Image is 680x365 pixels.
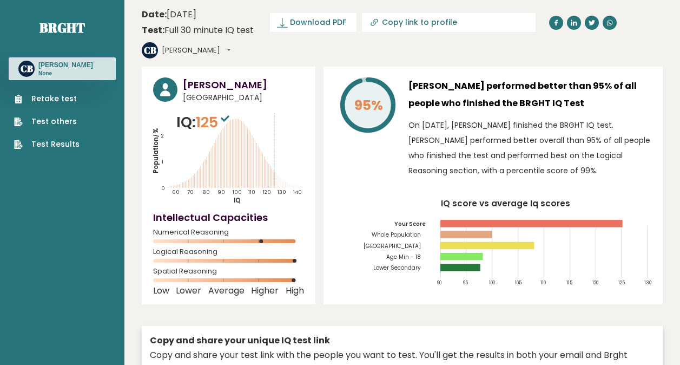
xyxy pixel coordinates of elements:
[39,19,85,36] a: Brght
[144,44,156,56] text: CB
[208,289,245,293] span: Average
[278,188,286,195] tspan: 130
[441,198,570,209] tspan: IQ score vs average Iq scores
[408,118,651,178] p: On [DATE], [PERSON_NAME] finished the BRGHT IQ test. [PERSON_NAME] performed better overall than ...
[618,279,625,286] tspan: 125
[248,188,255,195] tspan: 110
[372,231,421,239] tspan: Whole Population
[234,196,241,205] tspan: IQ
[172,188,180,195] tspan: 60
[161,185,165,192] tspan: 0
[293,188,302,195] tspan: 140
[161,132,164,139] tspan: 2
[408,77,651,112] h3: [PERSON_NAME] performed better than 95% of all people who finished the BRGHT IQ Test
[354,96,383,115] tspan: 95%
[187,188,194,195] tspan: 70
[176,289,201,293] span: Lower
[566,279,572,286] tspan: 115
[151,128,160,173] tspan: Population/%
[142,8,196,21] time: [DATE]
[364,242,421,250] tspan: [GEOGRAPHIC_DATA]
[489,279,495,286] tspan: 100
[14,93,80,105] a: Retake test
[153,230,304,234] span: Numerical Reasoning
[153,269,304,273] span: Spatial Reasoning
[373,264,421,272] tspan: Lower Secondary
[463,279,468,286] tspan: 95
[183,92,304,103] span: [GEOGRAPHIC_DATA]
[233,188,242,195] tspan: 100
[153,289,169,293] span: Low
[437,279,441,286] tspan: 90
[153,250,304,254] span: Logical Reasoning
[592,279,598,286] tspan: 120
[162,45,230,56] button: [PERSON_NAME]
[386,253,421,261] tspan: Age Min - 18
[142,8,167,21] b: Date:
[644,279,651,286] tspan: 130
[290,17,346,28] span: Download PDF
[142,24,164,36] b: Test:
[515,279,521,286] tspan: 105
[270,13,356,32] a: Download PDF
[176,112,232,133] p: IQ:
[286,289,304,293] span: High
[251,289,279,293] span: Higher
[38,61,93,69] h3: [PERSON_NAME]
[196,112,232,132] span: 125
[217,188,225,195] tspan: 90
[183,77,304,92] h3: [PERSON_NAME]
[142,24,254,37] div: Full 30 minute IQ test
[263,188,271,195] tspan: 120
[21,62,33,75] text: CB
[202,188,210,195] tspan: 80
[394,220,426,228] tspan: Your Score
[150,334,655,347] div: Copy and share your unique IQ test link
[153,210,304,225] h4: Intellectual Capacities
[14,139,80,150] a: Test Results
[541,279,546,286] tspan: 110
[38,70,93,77] p: None
[162,158,163,165] tspan: 1
[14,116,80,127] a: Test others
